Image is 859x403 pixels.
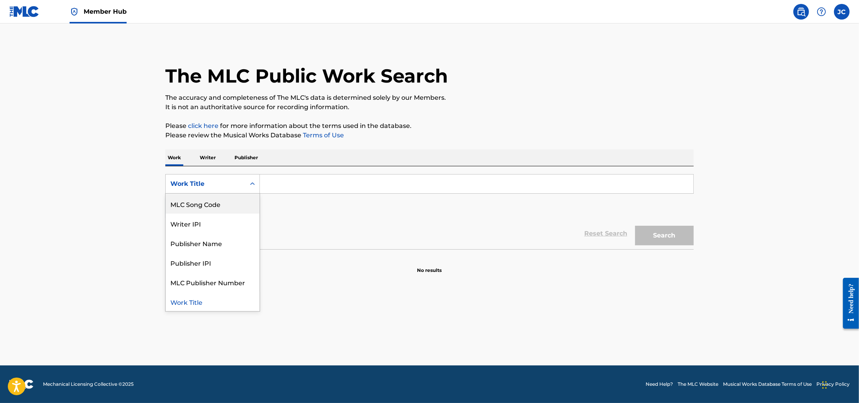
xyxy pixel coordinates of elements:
div: Publisher Name [166,233,259,253]
div: Work Title [166,292,259,311]
a: click here [188,122,218,130]
div: User Menu [834,4,850,20]
iframe: Chat Widget [820,365,859,403]
p: Publisher [232,149,260,166]
div: Help [814,4,829,20]
p: No results [417,257,442,274]
img: logo [9,380,34,389]
p: The accuracy and completeness of The MLC's data is determined solely by our Members. [165,93,694,103]
p: Please review the Musical Works Database [165,131,694,140]
h1: The MLC Public Work Search [165,64,448,88]
p: It is not an authoritative source for recording information. [165,103,694,112]
p: Work [165,149,183,166]
img: Top Rightsholder [70,7,79,16]
div: Publisher IPI [166,253,259,272]
a: Musical Works Database Terms of Use [723,381,812,388]
iframe: Resource Center [837,272,859,335]
form: Search Form [165,174,694,249]
div: Writer IPI [166,214,259,233]
a: Need Help? [646,381,673,388]
img: MLC Logo [9,6,39,17]
a: The MLC Website [678,381,718,388]
img: help [817,7,826,16]
span: Member Hub [84,7,127,16]
a: Public Search [793,4,809,20]
div: Drag [822,373,827,397]
span: Mechanical Licensing Collective © 2025 [43,381,134,388]
div: MLC Publisher Number [166,272,259,292]
div: MLC Song Code [166,194,259,214]
a: Terms of Use [301,131,344,139]
p: Please for more information about the terms used in the database. [165,121,694,131]
p: Writer [197,149,218,166]
img: search [796,7,806,16]
a: Privacy Policy [816,381,850,388]
div: Work Title [170,179,241,189]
